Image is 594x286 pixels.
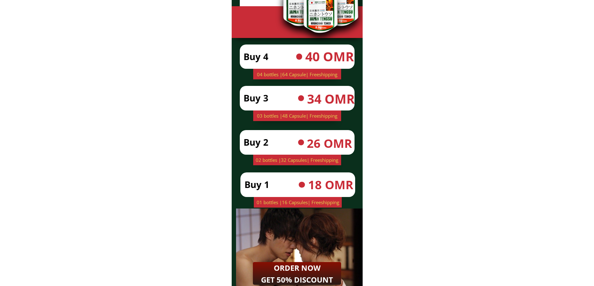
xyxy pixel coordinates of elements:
[257,113,337,119] font: 03 bottles |48 Capsule| Freeshipping
[305,48,354,65] font: 40 OMR
[256,157,338,163] font: 02 bottles |32 Capsules| Freeshipping
[244,136,268,148] font: Buy 2
[244,50,268,63] font: Buy 4
[257,71,337,77] font: 04 bottles |64 Capsule| Freeshipping
[244,92,268,104] font: Buy 3
[307,135,352,151] font: 26 OMR
[307,90,355,107] font: 34 OMR
[308,176,353,193] font: 18 OMR
[257,199,339,205] font: 01 bottles |16 Capsules| Freeshipping
[261,274,333,285] font: GET 50% DISCOUNT
[274,263,321,273] font: ORDER NOW
[244,178,269,190] font: Buy 1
